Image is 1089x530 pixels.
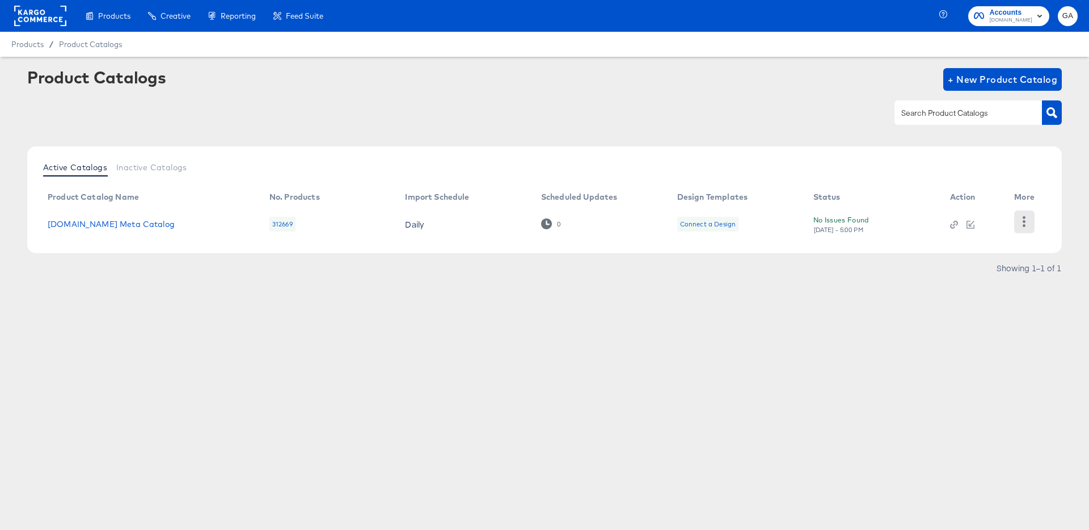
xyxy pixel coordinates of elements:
th: Status [804,188,941,207]
span: GA [1062,10,1073,23]
a: Product Catalogs [59,40,122,49]
span: [DOMAIN_NAME] [990,16,1032,25]
span: / [44,40,59,49]
div: Connect a Design [680,220,736,229]
div: Showing 1–1 of 1 [996,264,1062,272]
a: [DOMAIN_NAME] Meta Catalog [48,220,175,229]
div: 312669 [269,217,296,232]
div: Product Catalog Name [48,192,139,201]
span: Active Catalogs [43,163,107,172]
span: Accounts [990,7,1032,19]
button: + New Product Catalog [943,68,1062,91]
span: Inactive Catalogs [116,163,187,172]
th: More [1005,188,1048,207]
div: Scheduled Updates [541,192,618,201]
div: 0 [541,218,561,229]
span: + New Product Catalog [948,71,1057,87]
input: Search Product Catalogs [899,107,1020,120]
div: No. Products [269,192,320,201]
th: Action [941,188,1006,207]
span: Products [11,40,44,49]
span: Creative [161,11,191,20]
span: Products [98,11,130,20]
button: Accounts[DOMAIN_NAME] [968,6,1049,26]
div: Product Catalogs [27,68,166,86]
span: Feed Suite [286,11,323,20]
td: Daily [396,207,532,242]
div: Connect a Design [677,217,738,232]
div: 0 [556,220,561,228]
button: GA [1058,6,1078,26]
div: Design Templates [677,192,748,201]
span: Reporting [221,11,256,20]
div: Import Schedule [405,192,469,201]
